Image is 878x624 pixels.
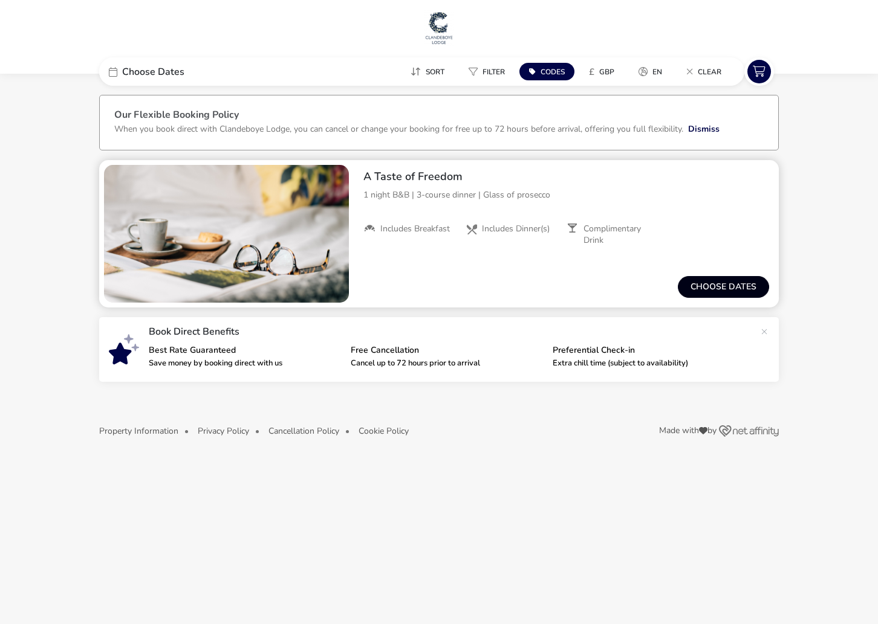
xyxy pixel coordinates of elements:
[553,359,745,367] p: Extra chill time (subject to availability)
[678,276,769,298] button: Choose dates
[268,426,339,436] button: Cancellation Policy
[677,63,731,80] button: Clear
[114,123,683,135] p: When you book direct with Clandeboye Lodge, you can cancel or change your booking for free up to ...
[579,63,624,80] button: £GBP
[401,63,454,80] button: Sort
[541,67,565,77] span: Codes
[482,224,550,234] span: Includes Dinner(s)
[629,63,677,80] naf-pibe-menu-bar-item: en
[629,63,672,80] button: en
[122,67,184,77] span: Choose Dates
[351,346,543,355] p: Free Cancellation
[659,426,717,435] span: Made with by
[688,123,720,135] button: Dismiss
[104,165,349,303] swiper-slide: 1 / 1
[363,188,769,201] p: 1 night B&B | 3-course dinner | Glass of prosecco
[459,63,519,80] naf-pibe-menu-bar-item: Filter
[424,10,454,46] img: Main Website
[149,346,341,355] p: Best Rate Guaranteed
[698,67,721,77] span: Clear
[354,160,779,256] div: A Taste of Freedom1 night B&B | 3-course dinner | Glass of proseccoIncludes BreakfastIncludes Din...
[599,67,614,77] span: GBP
[553,346,745,355] p: Preferential Check-in
[99,426,178,436] button: Property Information
[589,66,594,78] i: £
[351,359,543,367] p: Cancel up to 72 hours prior to arrival
[99,57,281,86] div: Choose Dates
[519,63,579,80] naf-pibe-menu-bar-item: Codes
[579,63,629,80] naf-pibe-menu-bar-item: £GBP
[363,170,769,184] h2: A Taste of Freedom
[519,63,574,80] button: Codes
[483,67,505,77] span: Filter
[459,63,515,80] button: Filter
[426,67,444,77] span: Sort
[114,110,764,123] h3: Our Flexible Booking Policy
[401,63,459,80] naf-pibe-menu-bar-item: Sort
[584,224,658,245] span: Complimentary Drink
[359,426,409,436] button: Cookie Policy
[198,426,249,436] button: Privacy Policy
[149,327,755,336] p: Book Direct Benefits
[652,67,662,77] span: en
[380,224,450,234] span: Includes Breakfast
[149,359,341,367] p: Save money by booking direct with us
[677,63,736,80] naf-pibe-menu-bar-item: Clear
